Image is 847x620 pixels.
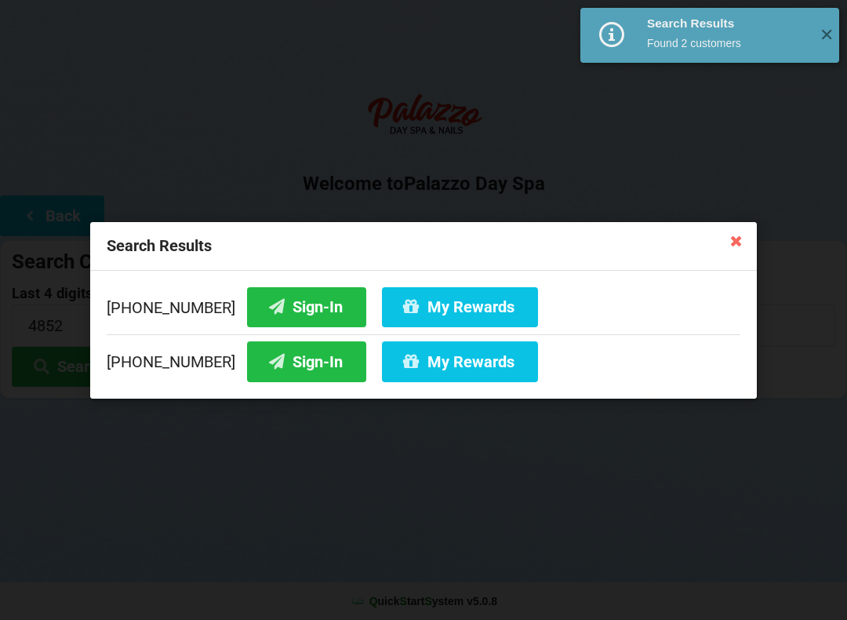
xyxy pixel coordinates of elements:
div: Search Results [647,16,808,31]
div: [PHONE_NUMBER] [107,334,740,381]
div: Found 2 customers [647,35,808,51]
button: Sign-In [247,286,366,326]
button: My Rewards [382,341,538,381]
div: Search Results [90,222,757,271]
button: Sign-In [247,341,366,381]
div: [PHONE_NUMBER] [107,286,740,334]
button: My Rewards [382,286,538,326]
